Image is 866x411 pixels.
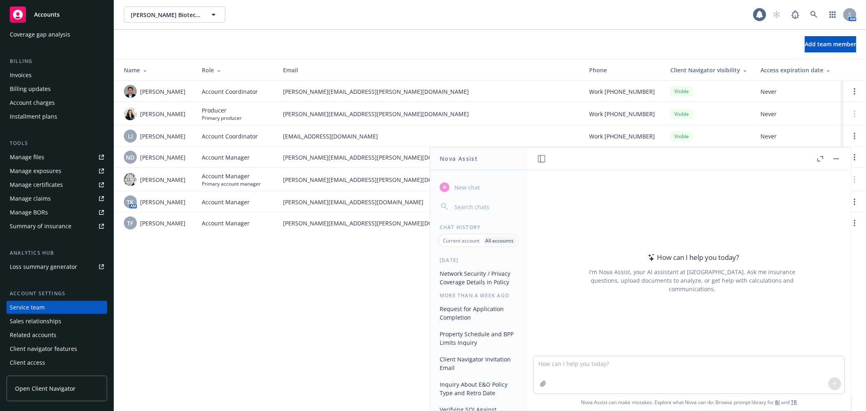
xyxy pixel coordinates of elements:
[283,198,576,206] span: [PERSON_NAME][EMAIL_ADDRESS][DOMAIN_NAME]
[6,290,107,298] div: Account settings
[6,151,107,164] a: Manage files
[453,183,480,192] span: New chat
[6,164,107,177] a: Manage exposures
[6,57,107,65] div: Billing
[10,28,70,41] div: Coverage gap analysis
[430,292,527,299] div: More than a week ago
[10,151,44,164] div: Manage files
[283,153,576,162] span: [PERSON_NAME][EMAIL_ADDRESS][PERSON_NAME][DOMAIN_NAME]
[769,6,785,23] a: Start snowing
[850,152,860,162] a: Open options
[6,206,107,219] a: Manage BORs
[440,154,478,163] h1: Nova Assist
[806,6,822,23] a: Search
[140,110,186,118] span: [PERSON_NAME]
[283,87,576,96] span: [PERSON_NAME][EMAIL_ADDRESS][PERSON_NAME][DOMAIN_NAME]
[6,329,107,342] a: Related accounts
[775,399,780,406] a: BI
[124,107,137,120] img: photo
[126,153,135,162] span: ND
[430,257,527,264] div: [DATE]
[10,69,32,82] div: Invoices
[10,96,55,109] div: Account charges
[10,356,45,369] div: Client access
[283,219,576,227] span: [PERSON_NAME][EMAIL_ADDRESS][PERSON_NAME][DOMAIN_NAME]
[140,219,186,227] span: [PERSON_NAME]
[850,87,860,96] a: Open options
[202,198,250,206] span: Account Manager
[646,252,739,263] div: How can I help you today?
[791,399,797,406] a: TR
[127,198,134,206] span: TK
[486,237,514,244] p: All accounts
[128,132,133,141] span: LI
[124,173,137,186] img: photo
[589,66,657,74] div: Phone
[6,192,107,205] a: Manage claims
[670,66,747,74] div: Client Navigator visibility
[436,267,520,289] button: Network Security / Privacy Coverage Details in Policy
[34,11,60,18] span: Accounts
[436,378,520,400] button: Inquiry About E&O Policy Type and Retro Date
[760,66,837,74] div: Access expiration date
[202,153,250,162] span: Account Manager
[283,110,576,118] span: [PERSON_NAME][EMAIL_ADDRESS][PERSON_NAME][DOMAIN_NAME]
[805,36,856,52] button: Add team member
[436,302,520,324] button: Request for Application Completion
[6,178,107,191] a: Manage certificates
[6,342,107,355] a: Client navigator features
[670,131,693,141] div: Visible
[6,220,107,233] a: Summary of insurance
[589,132,655,141] span: Work [PHONE_NUMBER]
[760,132,837,141] span: Never
[124,85,137,98] img: photo
[6,356,107,369] a: Client access
[850,197,860,207] a: Open options
[10,110,57,123] div: Installment plans
[6,110,107,123] a: Installment plans
[6,249,107,257] div: Analytics hub
[10,220,71,233] div: Summary of insurance
[453,201,517,212] input: Search chats
[283,66,576,74] div: Email
[10,301,45,314] div: Service team
[202,106,242,115] span: Producer
[6,82,107,95] a: Billing updates
[670,109,693,119] div: Visible
[202,115,242,121] span: Primary producer
[10,82,51,95] div: Billing updates
[140,132,186,141] span: [PERSON_NAME]
[787,6,803,23] a: Report a Bug
[670,86,693,96] div: Visible
[140,153,186,162] span: [PERSON_NAME]
[436,327,520,349] button: Property Schedule and BPP Limits Inquiry
[10,192,51,205] div: Manage claims
[589,87,655,96] span: Work [PHONE_NUMBER]
[283,175,576,184] span: [PERSON_NAME][EMAIL_ADDRESS][PERSON_NAME][DOMAIN_NAME]
[436,353,520,374] button: Client Navigator Invitation Email
[127,219,134,227] span: TF
[6,315,107,328] a: Sales relationships
[202,87,258,96] span: Account Coordinator
[202,132,258,141] span: Account Coordinator
[202,66,270,74] div: Role
[202,172,261,180] span: Account Manager
[760,110,837,118] span: Never
[6,139,107,147] div: Tools
[124,6,225,23] button: [PERSON_NAME] Biotechnologies, Inc.
[10,178,63,191] div: Manage certificates
[10,315,61,328] div: Sales relationships
[760,87,837,96] span: Never
[140,87,186,96] span: [PERSON_NAME]
[6,28,107,41] a: Coverage gap analysis
[581,394,797,411] span: Nova Assist can make mistakes. Explore what Nova can do: Browse prompt library for and
[10,342,77,355] div: Client navigator features
[10,260,77,273] div: Loss summary generator
[805,40,856,48] span: Add team member
[10,164,61,177] div: Manage exposures
[10,329,56,342] div: Related accounts
[202,219,250,227] span: Account Manager
[436,180,520,195] button: New chat
[140,175,186,184] span: [PERSON_NAME]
